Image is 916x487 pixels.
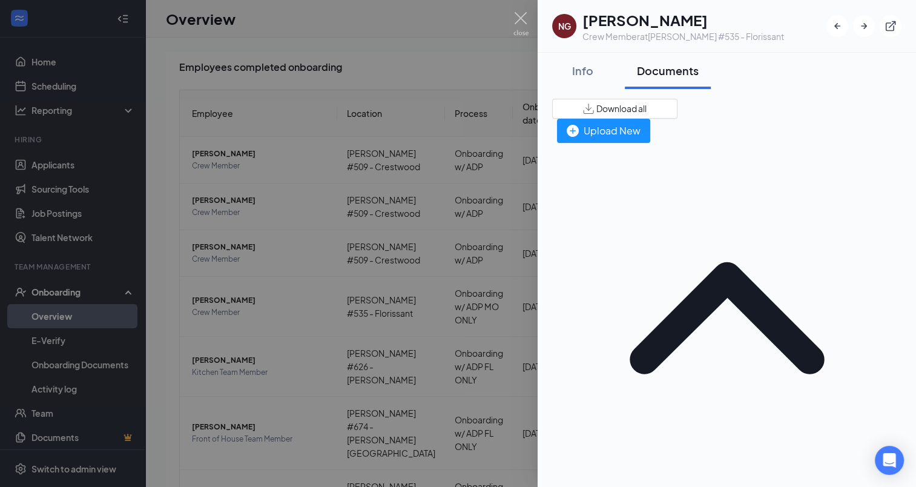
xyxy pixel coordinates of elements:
svg: ArrowLeftNew [831,20,843,32]
button: ExternalLink [880,15,901,37]
div: Upload New [567,123,641,138]
button: Upload New [557,119,650,143]
div: Info [564,63,601,78]
div: NG [558,20,571,32]
button: ArrowRight [853,15,875,37]
span: Download all [596,102,647,115]
svg: ExternalLink [885,20,897,32]
h1: [PERSON_NAME] [582,10,784,30]
svg: ArrowRight [858,20,870,32]
button: Download all [552,99,677,119]
div: Crew Member at [PERSON_NAME] #535 - Florissant [582,30,784,42]
div: Documents [637,63,699,78]
button: ArrowLeftNew [826,15,848,37]
div: Open Intercom Messenger [875,446,904,475]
